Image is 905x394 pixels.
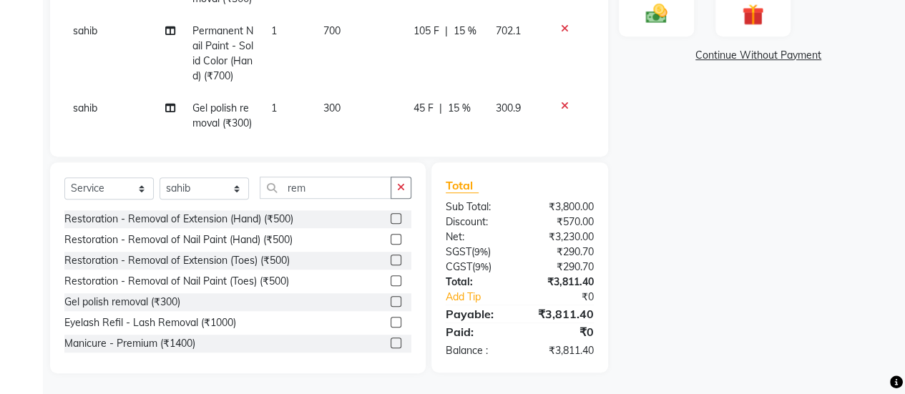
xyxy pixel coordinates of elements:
[446,178,479,193] span: Total
[192,24,253,82] span: Permanent Nail Paint - Solid Color (Hand) (₹700)
[534,290,605,305] div: ₹0
[192,102,252,129] span: Gel polish removal (₹300)
[639,1,674,26] img: _cash.svg
[413,24,439,39] span: 105 F
[446,245,471,258] span: SGST
[435,215,520,230] div: Discount:
[519,215,605,230] div: ₹570.00
[519,260,605,275] div: ₹290.70
[519,245,605,260] div: ₹290.70
[260,177,391,199] input: Search or Scan
[323,102,341,114] span: 300
[64,274,289,289] div: Restoration - Removal of Nail Paint (Toes) (₹500)
[519,230,605,245] div: ₹3,230.00
[73,24,97,37] span: sahib
[64,232,293,247] div: Restoration - Removal of Nail Paint (Hand) (₹500)
[447,101,470,116] span: 15 %
[435,200,520,215] div: Sub Total:
[435,323,520,340] div: Paid:
[496,102,521,114] span: 300.9
[519,200,605,215] div: ₹3,800.00
[444,24,447,39] span: |
[496,24,521,37] span: 702.1
[474,246,488,257] span: 9%
[64,315,236,330] div: Eyelash Refil - Lash Removal (₹1000)
[413,101,433,116] span: 45 F
[435,290,534,305] a: Add Tip
[64,212,293,227] div: Restoration - Removal of Extension (Hand) (₹500)
[271,102,277,114] span: 1
[475,261,489,272] span: 9%
[519,275,605,290] div: ₹3,811.40
[453,24,476,39] span: 15 %
[73,102,97,114] span: sahib
[435,245,520,260] div: ( )
[519,323,605,340] div: ₹0
[435,260,520,275] div: ( )
[435,305,520,322] div: Payable:
[271,24,277,37] span: 1
[435,275,520,290] div: Total:
[64,253,290,268] div: Restoration - Removal of Extension (Toes) (₹500)
[622,48,895,63] a: Continue Without Payment
[446,260,472,273] span: CGST
[435,230,520,245] div: Net:
[64,295,180,310] div: Gel polish removal (₹300)
[435,343,520,358] div: Balance :
[735,1,771,28] img: _gift.svg
[323,24,341,37] span: 700
[64,336,195,351] div: Manicure - Premium (₹1400)
[519,343,605,358] div: ₹3,811.40
[519,305,605,322] div: ₹3,811.40
[439,101,441,116] span: |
